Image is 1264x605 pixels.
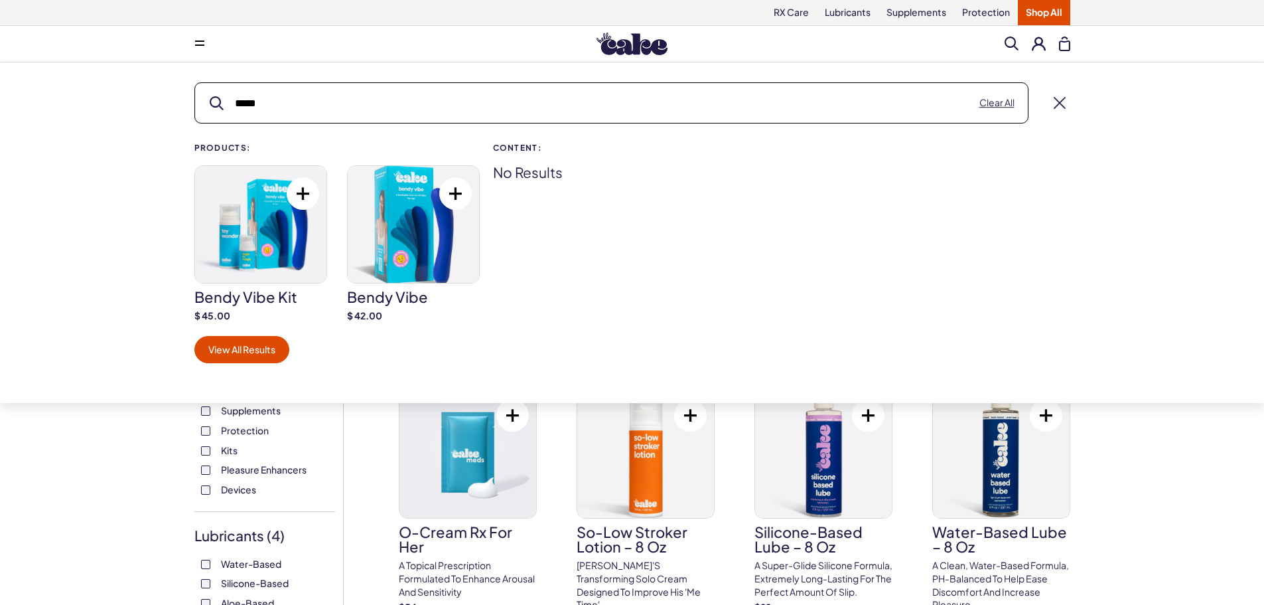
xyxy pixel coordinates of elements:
[194,290,327,304] h3: Bendy Vibe Kit
[399,388,536,518] img: O-Cream Rx for Her
[201,579,210,588] input: Silicone-Based
[194,143,480,152] strong: Products:
[221,461,307,478] span: Pleasure Enhancers
[194,336,289,364] a: View All Results
[201,560,210,569] input: Water-Based
[201,485,210,495] input: Devices
[754,559,892,598] p: A super-glide silicone formula, extremely long-lasting for the perfect amount of slip.
[399,525,537,554] h3: O-Cream Rx for Her
[201,406,210,416] input: Supplements
[221,402,281,419] span: Supplements
[221,481,256,498] span: Devices
[493,165,718,179] p: No results
[754,525,892,554] h3: Silicone-Based Lube – 8 oz
[597,33,667,55] img: Hello Cake
[221,555,281,572] span: Water-Based
[755,388,892,518] img: Silicone-Based Lube – 8 oz
[493,143,718,152] strong: Content:
[221,422,269,439] span: Protection
[201,426,210,436] input: Protection
[195,166,326,283] img: Bendy Vibe Kit
[221,442,238,459] span: Kits
[201,466,210,475] input: Pleasure Enhancers
[932,525,1070,554] h3: Water-Based Lube – 8 oz
[399,559,537,598] p: A topical prescription formulated to enhance arousal and sensitivity
[577,388,714,518] img: So-Low Stroker Lotion – 8 oz
[221,574,289,592] span: Silicone-Based
[347,165,480,322] a: Bendy Vibe Bendy Vibe $ 42.00
[347,309,480,323] strong: $ 42.00
[577,525,715,554] h3: So-Low Stroker Lotion – 8 oz
[194,165,327,322] a: Bendy Vibe Kit Bendy Vibe Kit $ 45.00
[933,388,1070,518] img: Water-Based Lube – 8 oz
[979,96,1015,110] button: Clear All
[201,446,210,456] input: Kits
[347,290,480,304] h3: Bendy Vibe
[348,166,479,283] img: Bendy Vibe
[194,309,327,323] strong: $ 45.00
